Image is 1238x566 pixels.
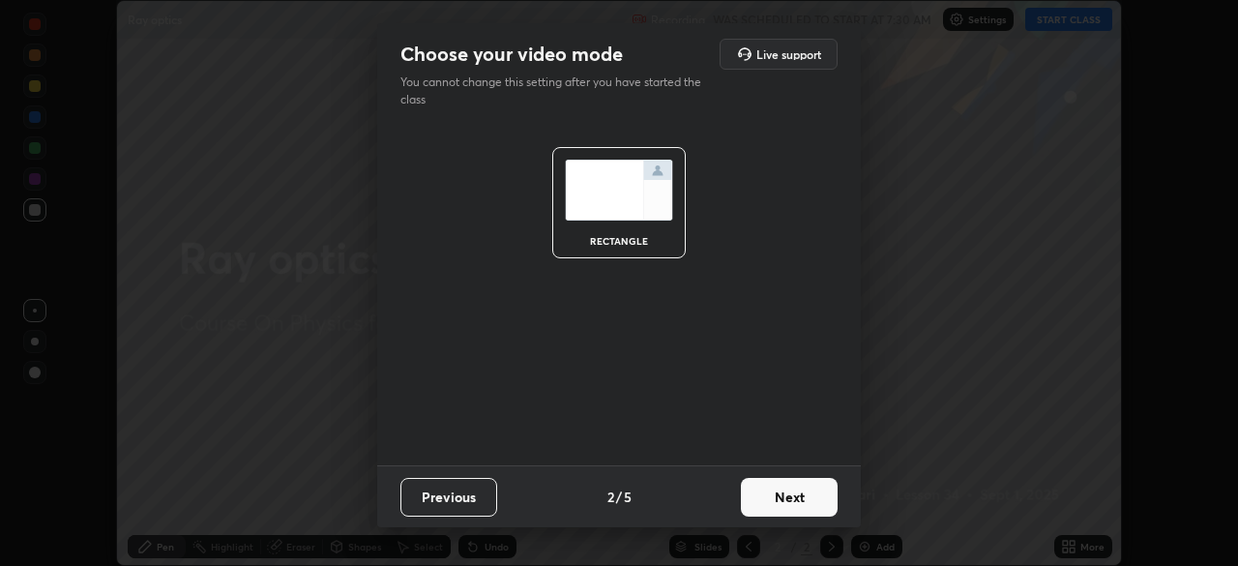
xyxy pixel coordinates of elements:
[741,478,838,517] button: Next
[580,236,658,246] div: rectangle
[616,487,622,507] h4: /
[400,42,623,67] h2: Choose your video mode
[565,160,673,221] img: normalScreenIcon.ae25ed63.svg
[756,48,821,60] h5: Live support
[624,487,632,507] h4: 5
[400,478,497,517] button: Previous
[400,74,714,108] p: You cannot change this setting after you have started the class
[607,487,614,507] h4: 2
